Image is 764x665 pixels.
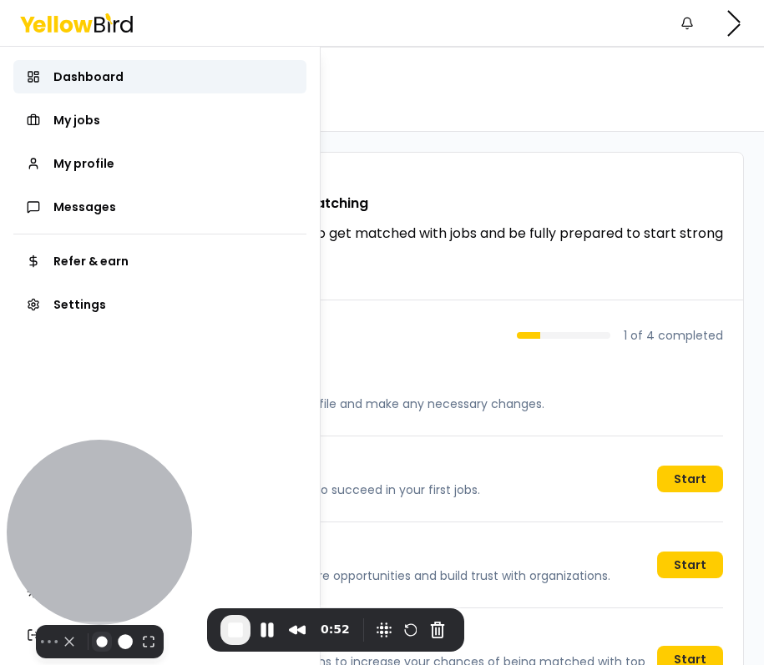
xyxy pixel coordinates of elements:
a: Refer & earn [13,244,306,278]
a: My profile [13,147,306,180]
a: Settings [13,288,306,321]
span: My profile [53,155,114,172]
a: My jobs [13,103,306,137]
span: Dashboard [53,68,124,85]
span: Messages [53,199,116,215]
a: Messages [13,190,306,224]
span: My jobs [53,112,100,128]
a: Dashboard [13,60,306,93]
span: Refer & earn [53,253,129,270]
span: Settings [53,296,106,313]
